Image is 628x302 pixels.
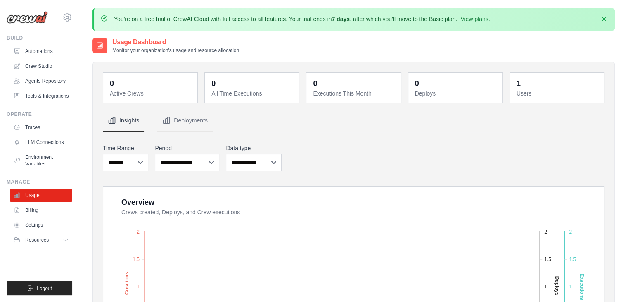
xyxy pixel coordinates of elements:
[10,189,72,202] a: Usage
[157,110,213,132] button: Deployments
[137,229,140,235] tspan: 2
[569,229,572,235] tspan: 2
[544,256,551,262] tspan: 1.5
[415,78,419,89] div: 0
[10,121,72,134] a: Traces
[313,78,317,89] div: 0
[10,136,72,149] a: LLM Connections
[114,15,490,23] p: You're on a free trial of CrewAI Cloud with full access to all features. Your trial ends in , aft...
[7,281,72,295] button: Logout
[313,89,396,98] dt: Executions This Month
[110,78,114,89] div: 0
[112,37,239,47] h2: Usage Dashboard
[7,11,48,24] img: Logo
[133,256,140,262] tspan: 1.5
[124,271,130,295] text: Creations
[460,16,488,22] a: View plans
[137,284,140,290] tspan: 1
[10,74,72,88] a: Agents Repository
[103,144,148,152] label: Time Range
[103,110,604,132] nav: Tabs
[25,237,49,243] span: Resources
[569,284,572,290] tspan: 1
[211,78,216,89] div: 0
[121,197,154,208] div: Overview
[110,89,192,98] dt: Active Crews
[517,89,599,98] dt: Users
[10,218,72,232] a: Settings
[569,256,576,262] tspan: 1.5
[579,273,585,300] text: Executions
[554,276,560,295] text: Deploys
[10,45,72,58] a: Automations
[10,89,72,103] a: Tools & Integrations
[10,204,72,217] a: Billing
[121,208,594,216] dt: Crews created, Deploys, and Crew executions
[10,60,72,73] a: Crew Studio
[544,284,547,290] tspan: 1
[226,144,281,152] label: Data type
[10,233,72,247] button: Resources
[332,16,350,22] strong: 7 days
[112,47,239,54] p: Monitor your organization's usage and resource allocation
[7,35,72,41] div: Build
[103,110,144,132] button: Insights
[7,111,72,117] div: Operate
[517,78,521,89] div: 1
[37,285,52,292] span: Logout
[211,89,294,98] dt: All Time Executions
[7,179,72,185] div: Manage
[544,229,547,235] tspan: 2
[10,151,72,170] a: Environment Variables
[155,144,219,152] label: Period
[415,89,498,98] dt: Deploys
